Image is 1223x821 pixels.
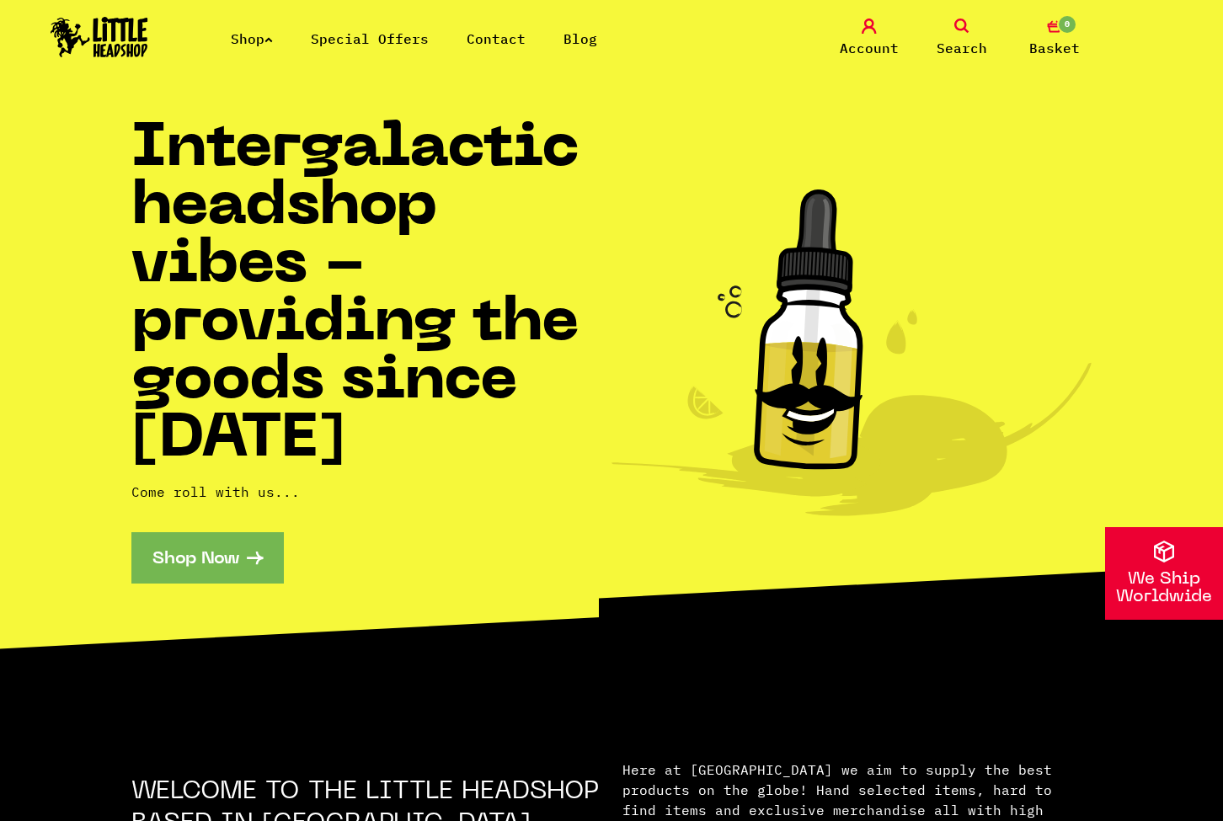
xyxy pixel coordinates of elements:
a: Blog [563,30,597,47]
span: Basket [1029,38,1080,58]
a: Shop Now [131,532,284,584]
a: Shop [231,30,273,47]
a: Special Offers [311,30,429,47]
a: 0 Basket [1012,19,1097,58]
a: Search [920,19,1004,58]
a: Contact [467,30,526,47]
span: 0 [1057,14,1077,35]
p: We Ship Worldwide [1105,571,1223,606]
span: Search [937,38,987,58]
img: Little Head Shop Logo [51,17,148,57]
p: Come roll with us... [131,482,611,502]
h1: Intergalactic headshop vibes - providing the goods since [DATE] [131,121,611,470]
span: Account [840,38,899,58]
